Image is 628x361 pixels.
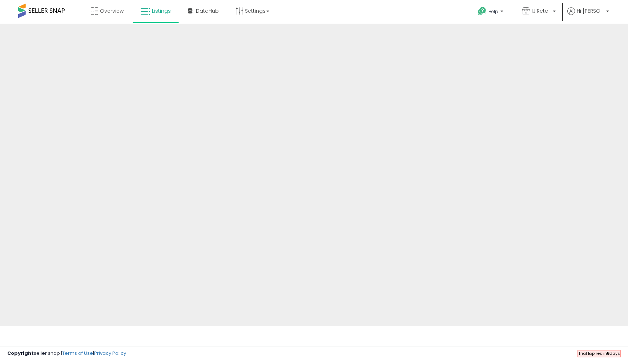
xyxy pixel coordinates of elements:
span: DataHub [196,7,219,15]
span: IJ Retail [532,7,551,15]
a: Help [472,1,511,24]
span: Hi [PERSON_NAME] [577,7,604,15]
span: Overview [100,7,124,15]
a: Hi [PERSON_NAME] [567,7,609,24]
i: Get Help [478,7,487,16]
span: Listings [152,7,171,15]
span: Help [488,8,498,15]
